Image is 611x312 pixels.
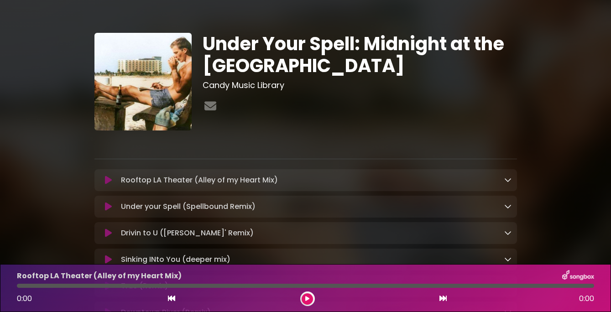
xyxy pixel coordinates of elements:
span: 0:00 [17,293,32,304]
p: Under your Spell (Spellbound Remix) [121,201,256,212]
span: 0:00 [579,293,594,304]
img: yYX6GY8mRUa8zY1E6oIY [94,33,192,130]
h3: Candy Music Library [203,80,517,90]
p: Drivin to U ([PERSON_NAME]' Remix) [121,228,254,239]
p: Sinking INto You (deeper mix) [121,254,230,265]
h1: Under Your Spell: Midnight at the [GEOGRAPHIC_DATA] [203,33,517,77]
p: Rooftop LA Theater (Alley of my Heart Mix) [121,175,278,186]
img: songbox-logo-white.png [562,270,594,282]
p: Rooftop LA Theater (Alley of my Heart Mix) [17,270,182,281]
